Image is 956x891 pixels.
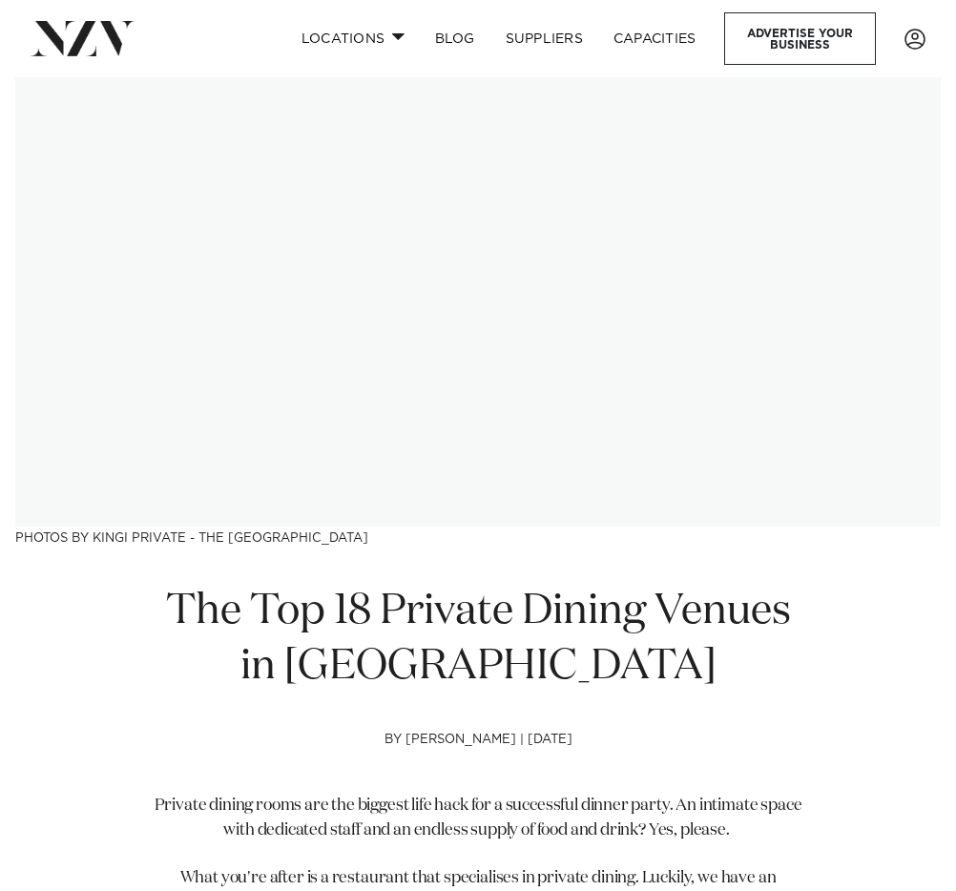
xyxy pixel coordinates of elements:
[152,585,804,694] h1: The Top 18 Private Dining Venues in [GEOGRAPHIC_DATA]
[152,733,804,794] h4: by [PERSON_NAME] | [DATE]
[152,794,804,844] p: Private dining rooms are the biggest life hack for a successful dinner party. An intimate space w...
[724,12,876,65] a: Advertise your business
[420,18,490,59] a: BLOG
[598,18,712,59] a: Capacities
[31,21,135,55] img: nzv-logo.png
[15,527,941,547] h3: Photos by kingi Private - The [GEOGRAPHIC_DATA]
[490,18,598,59] a: SUPPLIERS
[286,18,420,59] a: Locations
